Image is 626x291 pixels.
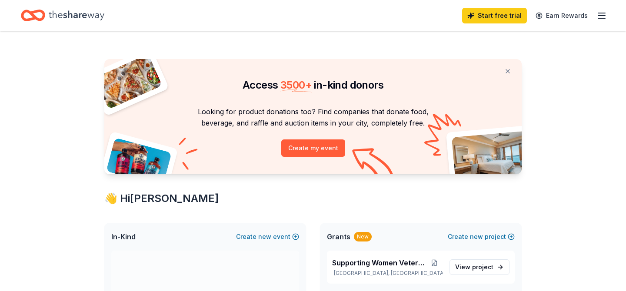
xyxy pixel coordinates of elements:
a: Start free trial [462,8,527,23]
span: In-Kind [111,231,136,242]
a: Home [21,5,104,26]
a: Earn Rewards [530,8,593,23]
span: 3500 + [280,79,312,91]
a: View project [450,259,509,275]
span: View [455,262,493,272]
div: 👋 Hi [PERSON_NAME] [104,192,522,205]
p: [GEOGRAPHIC_DATA], [GEOGRAPHIC_DATA] [332,270,443,277]
span: Grants [327,231,350,242]
button: Createnewevent [236,231,299,242]
img: Pizza [95,54,163,109]
p: Looking for product donations too? Find companies that donate food, beverage, and raffle and auct... [115,106,511,129]
span: project [472,263,493,271]
img: Curvy arrow [352,148,396,181]
button: Createnewproject [448,231,515,242]
button: Create my event [281,139,345,157]
span: new [470,231,483,242]
span: new [258,231,271,242]
span: Access in-kind donors [243,79,383,91]
span: Supporting Women Veterans [332,258,426,268]
div: New [354,232,372,241]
